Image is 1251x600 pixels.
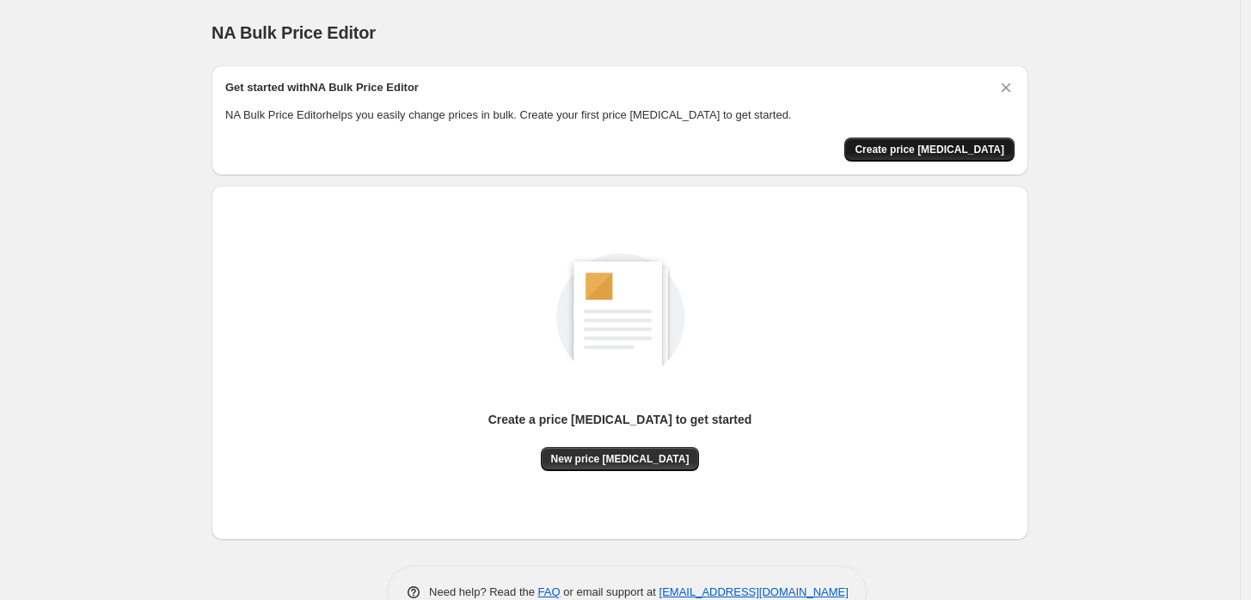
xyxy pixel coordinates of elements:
span: Create price [MEDICAL_DATA] [855,143,1004,156]
span: or email support at [561,585,659,598]
button: New price [MEDICAL_DATA] [541,447,700,471]
a: [EMAIL_ADDRESS][DOMAIN_NAME] [659,585,849,598]
a: FAQ [538,585,561,598]
span: Need help? Read the [429,585,538,598]
button: Create price change job [844,138,1015,162]
p: NA Bulk Price Editor helps you easily change prices in bulk. Create your first price [MEDICAL_DAT... [225,107,1015,124]
button: Dismiss card [997,79,1015,96]
span: NA Bulk Price Editor [212,23,376,42]
p: Create a price [MEDICAL_DATA] to get started [488,411,752,428]
h2: Get started with NA Bulk Price Editor [225,79,419,96]
span: New price [MEDICAL_DATA] [551,452,690,466]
